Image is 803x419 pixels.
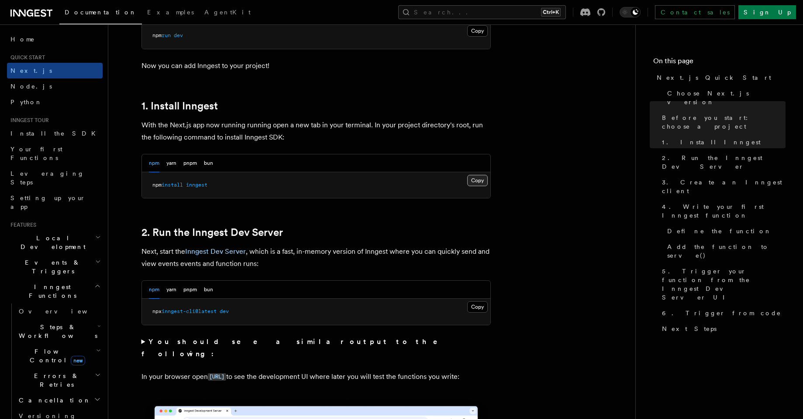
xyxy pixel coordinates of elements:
kbd: Ctrl+K [541,8,561,17]
a: 3. Create an Inngest client [658,174,786,199]
span: Examples [147,9,194,16]
span: Node.js [10,83,52,90]
a: Overview [15,303,103,319]
span: AgentKit [204,9,251,16]
span: Setting up your app [10,194,86,210]
span: Leveraging Steps [10,170,84,186]
span: inngest-cli@latest [162,308,217,314]
a: [URL] [208,372,226,381]
button: Copy [467,175,488,186]
span: Quick start [7,54,45,61]
p: Now you can add Inngest to your project! [141,60,491,72]
span: Overview [19,308,109,315]
a: Install the SDK [7,126,103,141]
a: Next Steps [658,321,786,337]
button: Toggle dark mode [620,7,641,17]
button: yarn [166,281,176,299]
button: bun [204,154,213,172]
button: pnpm [183,281,197,299]
span: Inngest Functions [7,283,94,300]
a: Setting up your app [7,190,103,215]
span: Next.js Quick Start [657,73,771,82]
a: Sign Up [738,5,796,19]
span: Python [10,99,42,106]
p: Next, start the , which is a fast, in-memory version of Inngest where you can quickly send and vi... [141,245,491,270]
a: AgentKit [199,3,256,24]
span: npm [152,182,162,188]
button: bun [204,281,213,299]
span: 2. Run the Inngest Dev Server [662,153,786,171]
span: 4. Write your first Inngest function [662,202,786,220]
a: Next.js Quick Start [653,70,786,85]
button: npm [149,154,159,172]
span: Features [7,221,36,228]
span: Steps & Workflows [15,323,97,340]
button: npm [149,281,159,299]
button: yarn [166,154,176,172]
p: In your browser open to see the development UI where later you will test the functions you write: [141,371,491,383]
a: Examples [142,3,199,24]
span: Cancellation [15,396,91,405]
span: 1. Install Inngest [662,138,761,146]
span: run [162,32,171,38]
a: Define the function [664,223,786,239]
span: Next Steps [662,324,717,333]
span: 6. Trigger from code [662,309,781,317]
a: 2. Run the Inngest Dev Server [658,150,786,174]
strong: You should see a similar output to the following: [141,337,450,358]
span: Choose Next.js version [667,89,786,106]
code: [URL] [208,373,226,381]
span: npx [152,308,162,314]
span: 3. Create an Inngest client [662,178,786,195]
span: Documentation [65,9,137,16]
a: Leveraging Steps [7,166,103,190]
button: Flow Controlnew [15,344,103,368]
a: Contact sales [655,5,735,19]
a: Documentation [59,3,142,24]
span: Events & Triggers [7,258,95,276]
a: 5. Trigger your function from the Inngest Dev Server UI [658,263,786,305]
button: pnpm [183,154,197,172]
span: dev [220,308,229,314]
button: Copy [467,25,488,37]
span: new [71,356,85,365]
span: Home [10,35,35,44]
a: Add the function to serve() [664,239,786,263]
span: Install the SDK [10,130,101,137]
button: Local Development [7,230,103,255]
a: Node.js [7,78,103,94]
p: With the Next.js app now running running open a new tab in your terminal. In your project directo... [141,119,491,143]
button: Cancellation [15,392,103,408]
span: Before you start: choose a project [662,113,786,131]
a: 2. Run the Inngest Dev Server [141,226,283,238]
span: Errors & Retries [15,371,95,389]
h4: On this page [653,56,786,70]
a: 1. Install Inngest [141,100,218,112]
span: Next.js [10,67,52,74]
a: 6. Trigger from code [658,305,786,321]
button: Inngest Functions [7,279,103,303]
a: Choose Next.js version [664,85,786,110]
button: Copy [467,301,488,313]
span: install [162,182,183,188]
span: Inngest tour [7,117,49,124]
a: Your first Functions [7,141,103,166]
a: Next.js [7,63,103,78]
button: Errors & Retries [15,368,103,392]
span: Local Development [7,234,95,251]
button: Search...Ctrl+K [398,5,566,19]
summary: You should see a similar output to the following: [141,336,491,360]
span: Flow Control [15,347,96,364]
span: Add the function to serve() [667,242,786,260]
span: npm [152,32,162,38]
a: Inngest Dev Server [185,247,246,255]
a: Home [7,31,103,47]
a: Before you start: choose a project [658,110,786,134]
span: dev [174,32,183,38]
span: 5. Trigger your function from the Inngest Dev Server UI [662,267,786,302]
span: inngest [186,182,207,188]
button: Steps & Workflows [15,319,103,344]
a: 4. Write your first Inngest function [658,199,786,223]
a: Python [7,94,103,110]
a: 1. Install Inngest [658,134,786,150]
